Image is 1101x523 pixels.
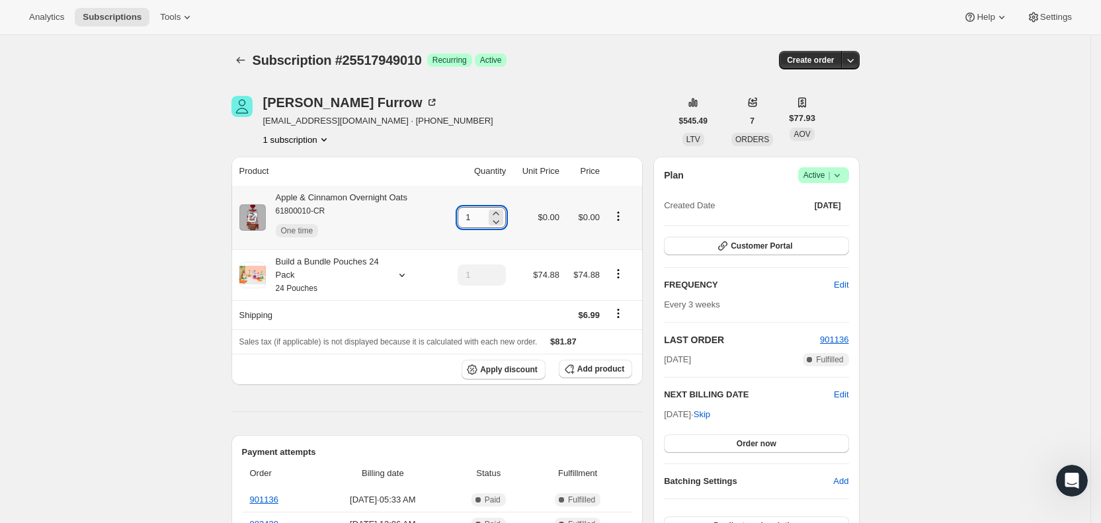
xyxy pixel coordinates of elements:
span: $545.49 [679,116,708,126]
th: Quantity [444,157,510,186]
button: 7 [742,112,762,130]
button: [DATE] [807,196,849,215]
th: Unit Price [510,157,563,186]
button: Product actions [608,209,629,223]
th: Product [231,157,444,186]
span: Fulfillment [531,467,624,480]
button: Edit [826,274,856,296]
span: Analytics [29,12,64,22]
div: Apple & Cinnamon Overnight Oats [266,191,407,244]
h2: LAST ORDER [664,333,820,346]
span: Active [803,169,844,182]
span: ORDERS [735,135,769,144]
button: Add product [559,360,632,378]
button: Shipping actions [608,306,629,321]
span: $74.88 [533,270,559,280]
span: Create order [787,55,834,65]
span: Skip [694,408,710,421]
span: Customer Portal [731,241,792,251]
span: Billing date [319,467,446,480]
span: [EMAIL_ADDRESS][DOMAIN_NAME] · [PHONE_NUMBER] [263,114,493,128]
span: $74.88 [573,270,600,280]
div: Build a Bundle Pouches 24 Pack [266,255,385,295]
span: $77.93 [789,112,815,125]
button: Skip [686,404,718,425]
th: Shipping [231,300,444,329]
span: AOV [794,130,810,139]
button: 901136 [820,333,848,346]
button: Subscriptions [75,8,149,26]
iframe: Intercom live chat [1056,465,1088,497]
button: Product actions [263,133,331,146]
button: $545.49 [671,112,715,130]
span: Edit [834,278,848,292]
h2: FREQUENCY [664,278,834,292]
th: Price [563,157,604,186]
span: Apply discount [480,364,538,375]
span: Created Date [664,199,715,212]
span: Paid [485,495,501,505]
button: Order now [664,434,848,453]
th: Order [242,459,316,488]
button: Add [825,471,856,492]
span: [DATE] [664,353,691,366]
span: Sales tax (if applicable) is not displayed because it is calculated with each new order. [239,337,538,346]
span: $0.00 [579,212,600,222]
h6: Batching Settings [664,475,833,488]
button: Tools [152,8,202,26]
h2: Plan [664,169,684,182]
span: [DATE] · [664,409,710,419]
h2: Payment attempts [242,446,633,459]
span: Fulfilled [568,495,595,505]
span: Molly Furrow [231,96,253,117]
span: Every 3 weeks [664,300,720,309]
span: One time [281,225,313,236]
button: Settings [1019,8,1080,26]
span: Recurring [432,55,467,65]
span: 7 [750,116,754,126]
button: Product actions [608,266,629,281]
span: Tools [160,12,181,22]
span: | [828,170,830,181]
button: Customer Portal [664,237,848,255]
a: 901136 [820,335,848,344]
a: 901136 [250,495,278,504]
span: Subscription #25517949010 [253,53,422,67]
small: 24 Pouches [276,284,317,293]
span: Help [977,12,995,22]
button: Analytics [21,8,72,26]
button: Subscriptions [231,51,250,69]
span: [DATE] · 05:33 AM [319,493,446,506]
span: Active [480,55,502,65]
h2: NEXT BILLING DATE [664,388,834,401]
div: [PERSON_NAME] Furrow [263,96,438,109]
span: Fulfilled [816,354,843,365]
span: Status [454,467,523,480]
button: Create order [779,51,842,69]
span: Subscriptions [83,12,142,22]
button: Edit [834,388,848,401]
button: Apply discount [462,360,546,380]
span: Settings [1040,12,1072,22]
span: $0.00 [538,212,559,222]
span: LTV [686,135,700,144]
span: $6.99 [579,310,600,320]
span: [DATE] [815,200,841,211]
small: 61800010-CR [276,206,325,216]
span: $81.87 [550,337,577,346]
img: product img [239,204,266,231]
span: Add [833,475,848,488]
span: Order now [737,438,776,449]
span: Add product [577,364,624,374]
button: Help [956,8,1016,26]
